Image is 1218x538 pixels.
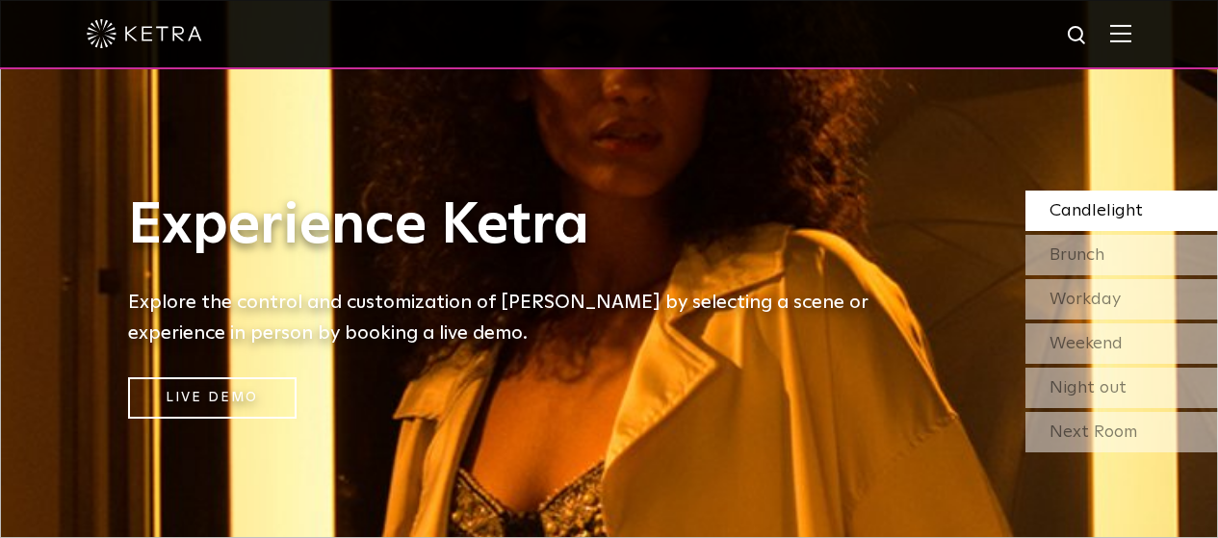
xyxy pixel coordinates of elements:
span: Weekend [1050,335,1123,352]
img: ketra-logo-2019-white [87,19,202,48]
span: Workday [1050,291,1121,308]
h1: Experience Ketra [128,194,898,258]
span: Candlelight [1050,202,1143,219]
a: Live Demo [128,377,297,419]
img: search icon [1066,24,1090,48]
h5: Explore the control and customization of [PERSON_NAME] by selecting a scene or experience in pers... [128,287,898,348]
div: Next Room [1025,412,1218,452]
img: Hamburger%20Nav.svg [1110,24,1131,42]
span: Brunch [1050,246,1104,264]
span: Night out [1050,379,1127,397]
